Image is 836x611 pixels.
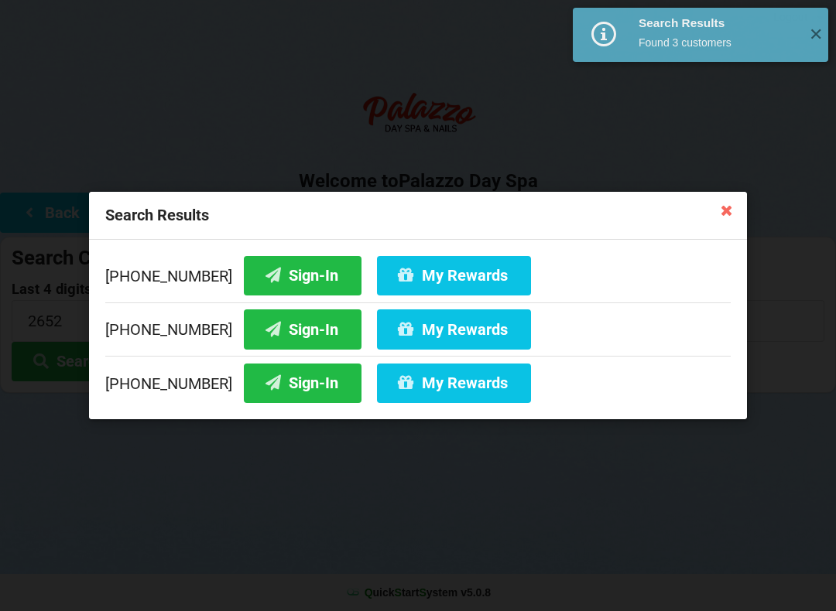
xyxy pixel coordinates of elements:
div: [PHONE_NUMBER] [105,356,731,403]
div: Search Results [89,192,747,240]
button: My Rewards [377,364,531,403]
div: [PHONE_NUMBER] [105,302,731,357]
div: Found 3 customers [639,35,797,50]
button: Sign-In [244,364,361,403]
button: Sign-In [244,309,361,349]
button: My Rewards [377,309,531,349]
div: Search Results [639,15,797,31]
button: My Rewards [377,256,531,295]
button: Sign-In [244,256,361,295]
div: [PHONE_NUMBER] [105,256,731,302]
